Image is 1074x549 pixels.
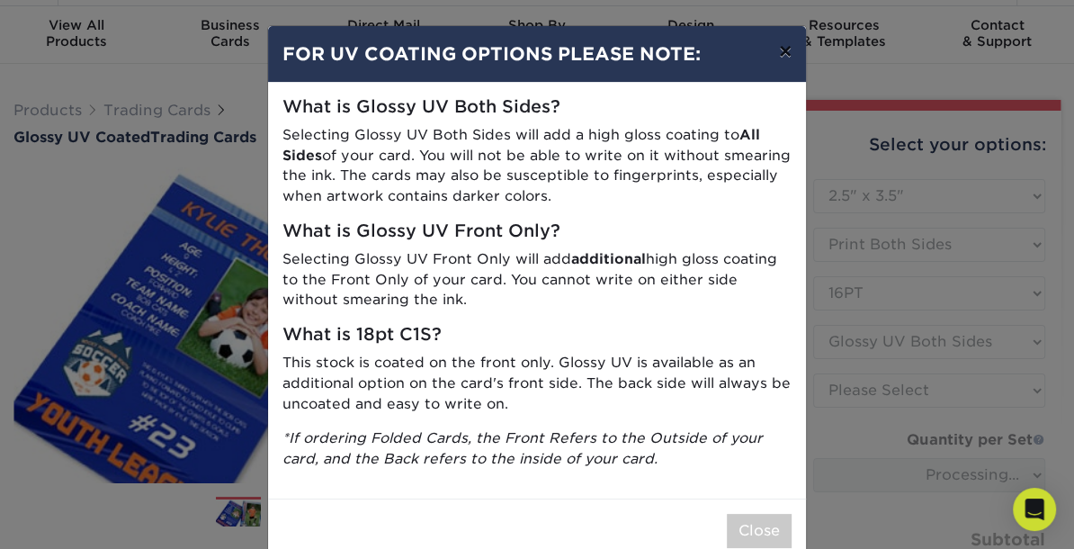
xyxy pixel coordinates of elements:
strong: additional [571,250,646,267]
h5: What is 18pt C1S? [282,325,792,346]
p: This stock is coated on the front only. Glossy UV is available as an additional option on the car... [282,353,792,414]
p: Selecting Glossy UV Both Sides will add a high gloss coating to of your card. You will not be abl... [282,125,792,207]
i: *If ordering Folded Cards, the Front Refers to the Outside of your card, and the Back refers to t... [282,429,763,467]
div: Open Intercom Messenger [1013,488,1056,531]
strong: All Sides [282,126,760,164]
h5: What is Glossy UV Front Only? [282,221,792,242]
p: Selecting Glossy UV Front Only will add high gloss coating to the Front Only of your card. You ca... [282,249,792,310]
h5: What is Glossy UV Both Sides? [282,97,792,118]
h4: FOR UV COATING OPTIONS PLEASE NOTE: [282,40,792,67]
button: × [765,26,806,76]
button: Close [727,514,792,548]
